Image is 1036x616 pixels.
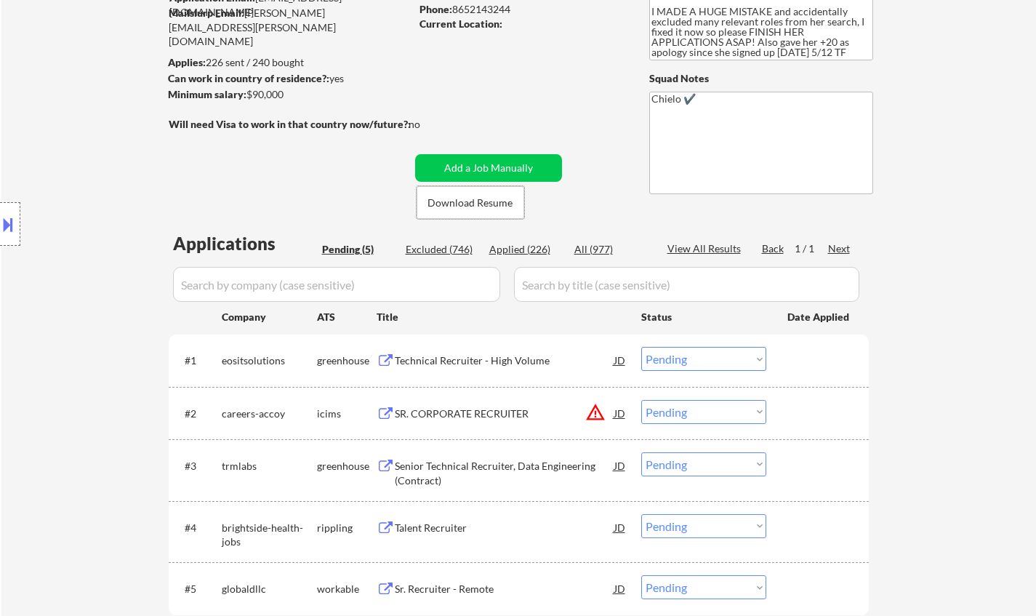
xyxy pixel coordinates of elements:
[649,71,873,86] div: Squad Notes
[795,241,828,256] div: 1 / 1
[168,56,206,68] strong: Applies:
[828,241,851,256] div: Next
[317,521,377,535] div: rippling
[185,407,210,421] div: #2
[222,407,317,421] div: careers-accoy
[317,310,377,324] div: ATS
[169,6,410,49] div: [PERSON_NAME][EMAIL_ADDRESS][PERSON_NAME][DOMAIN_NAME]
[419,3,452,15] strong: Phone:
[185,521,210,535] div: #4
[168,87,410,102] div: $90,000
[613,452,627,479] div: JD
[787,310,851,324] div: Date Applied
[185,459,210,473] div: #3
[222,459,317,473] div: trmlabs
[169,118,411,130] strong: Will need Visa to work in that country now/future?:
[409,117,450,132] div: no
[169,7,244,19] strong: Mailslurp Email:
[395,353,614,368] div: Technical Recruiter - High Volume
[406,242,478,257] div: Excluded (746)
[613,347,627,373] div: JD
[585,402,606,423] button: warning_amber
[613,575,627,601] div: JD
[317,582,377,596] div: workable
[613,514,627,540] div: JD
[173,267,500,302] input: Search by company (case sensitive)
[395,582,614,596] div: Sr. Recruiter - Remote
[417,186,524,219] button: Download Resume
[613,400,627,426] div: JD
[222,310,317,324] div: Company
[395,521,614,535] div: Talent Recruiter
[489,242,562,257] div: Applied (226)
[222,353,317,368] div: eositsolutions
[641,303,766,329] div: Status
[168,71,406,86] div: yes
[168,88,246,100] strong: Minimum salary:
[574,242,647,257] div: All (977)
[667,241,745,256] div: View All Results
[415,154,562,182] button: Add a Job Manually
[222,521,317,549] div: brightside-health-jobs
[395,407,614,421] div: SR. CORPORATE RECRUITER
[395,459,614,487] div: Senior Technical Recruiter, Data Engineering (Contract)
[317,353,377,368] div: greenhouse
[317,407,377,421] div: icims
[514,267,859,302] input: Search by title (case sensitive)
[419,2,625,17] div: 8652143244
[222,582,317,596] div: globaldllc
[762,241,785,256] div: Back
[185,582,210,596] div: #5
[168,72,329,84] strong: Can work in country of residence?:
[185,353,210,368] div: #1
[377,310,627,324] div: Title
[322,242,395,257] div: Pending (5)
[419,17,502,30] strong: Current Location:
[317,459,377,473] div: greenhouse
[168,55,410,70] div: 226 sent / 240 bought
